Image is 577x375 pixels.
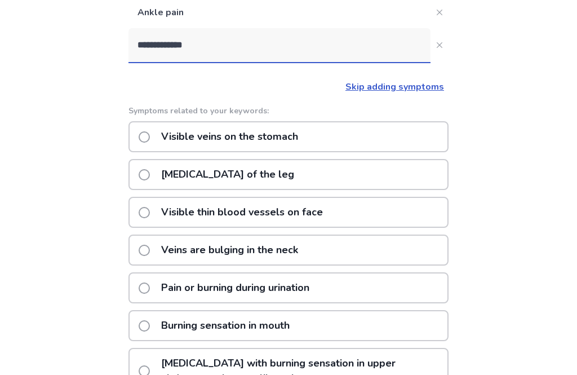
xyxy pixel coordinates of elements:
button: Close [430,36,449,54]
p: Visible veins on the stomach [154,122,305,151]
p: Pain or burning during urination [154,273,316,302]
p: Symptoms related to your keywords: [128,105,449,117]
p: Burning sensation in mouth [154,311,296,340]
p: [MEDICAL_DATA] of the leg [154,160,301,189]
input: Close [128,28,430,62]
p: Veins are bulging in the neck [154,236,305,264]
button: Close [430,3,449,21]
p: Visible thin blood vessels on face [154,198,330,227]
a: Skip adding symptoms [345,81,444,93]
